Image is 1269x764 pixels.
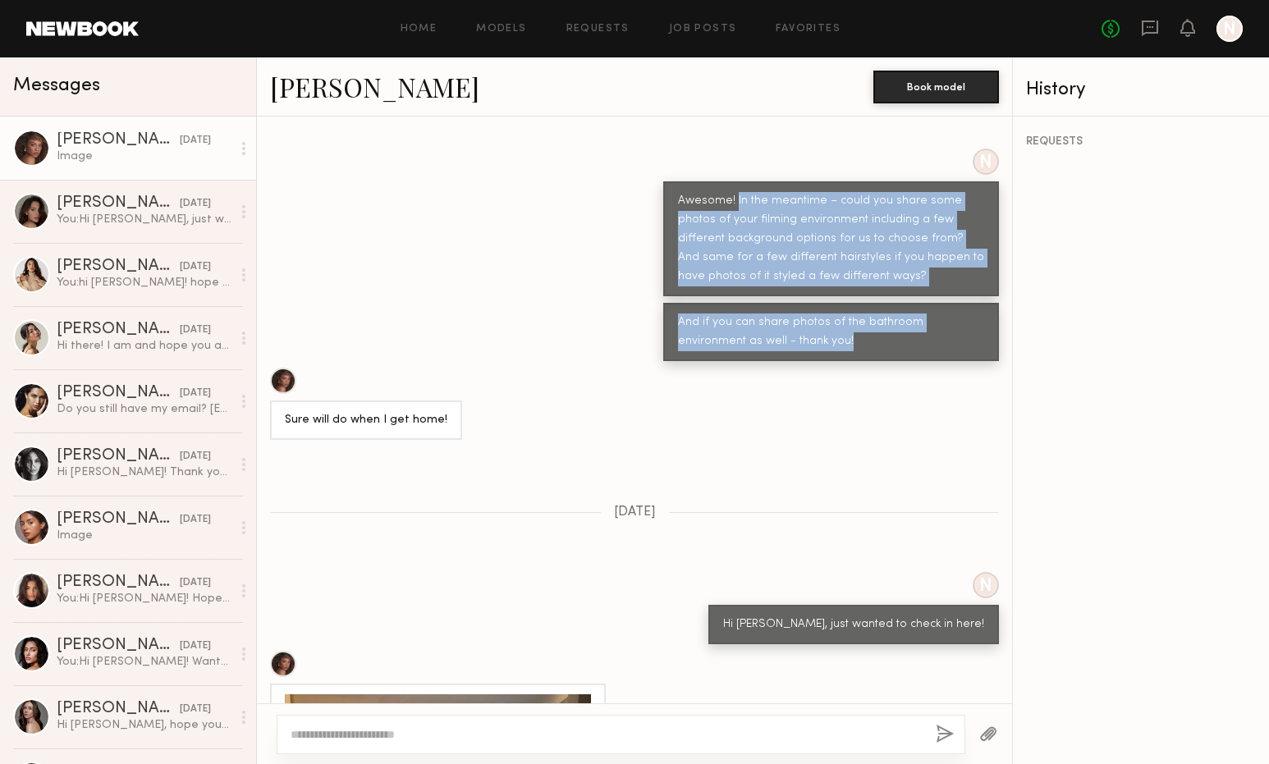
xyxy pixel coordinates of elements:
[57,149,231,164] div: Image
[476,24,526,34] a: Models
[180,259,211,275] div: [DATE]
[57,322,180,338] div: [PERSON_NAME]
[1216,16,1243,42] a: N
[57,701,180,717] div: [PERSON_NAME]
[57,528,231,543] div: Image
[180,575,211,591] div: [DATE]
[57,464,231,480] div: Hi [PERSON_NAME]! Thank you so much for reaching out. Im holding for a job right now and waiting ...
[13,76,100,95] span: Messages
[678,192,984,286] div: Awesome! In the meantime – could you share some photos of your filming environment including a fe...
[57,511,180,528] div: [PERSON_NAME]
[57,212,231,227] div: You: Hi [PERSON_NAME], just wanted to check in here!
[1026,136,1256,148] div: REQUESTS
[57,401,231,417] div: Do you still have my email? [EMAIL_ADDRESS][DOMAIN_NAME]
[180,133,211,149] div: [DATE]
[180,386,211,401] div: [DATE]
[57,385,180,401] div: [PERSON_NAME]
[873,71,999,103] button: Book model
[57,574,180,591] div: [PERSON_NAME]
[285,411,447,430] div: Sure will do when I get home!
[723,615,984,634] div: Hi [PERSON_NAME], just wanted to check in here!
[57,448,180,464] div: [PERSON_NAME]
[57,132,180,149] div: [PERSON_NAME]
[1026,80,1256,99] div: History
[614,506,656,519] span: [DATE]
[180,323,211,338] div: [DATE]
[57,638,180,654] div: [PERSON_NAME]
[873,79,999,93] a: Book model
[180,512,211,528] div: [DATE]
[180,449,211,464] div: [DATE]
[57,717,231,733] div: Hi [PERSON_NAME], hope you are doing good! Thank you for reaching out and thank you for interest....
[57,338,231,354] div: Hi there! I am and hope you are (: that sounds so fun, unfortunately I’m out of town for another ...
[57,195,180,212] div: [PERSON_NAME]
[566,24,630,34] a: Requests
[57,258,180,275] div: [PERSON_NAME]
[180,196,211,212] div: [DATE]
[57,591,231,606] div: You: Hi [PERSON_NAME]! Hope you're well :) I'm Ela, creative producer for Act+Acre. We have an up...
[678,313,984,351] div: And if you can share photos of the bathroom environment as well - thank you!
[57,654,231,670] div: You: Hi [PERSON_NAME]! Wanted to follow up here :)
[669,24,737,34] a: Job Posts
[180,702,211,717] div: [DATE]
[401,24,438,34] a: Home
[180,638,211,654] div: [DATE]
[776,24,841,34] a: Favorites
[270,69,479,104] a: [PERSON_NAME]
[57,275,231,291] div: You: hi [PERSON_NAME]! hope you're well. sorry I just went to pull some content from your folder ...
